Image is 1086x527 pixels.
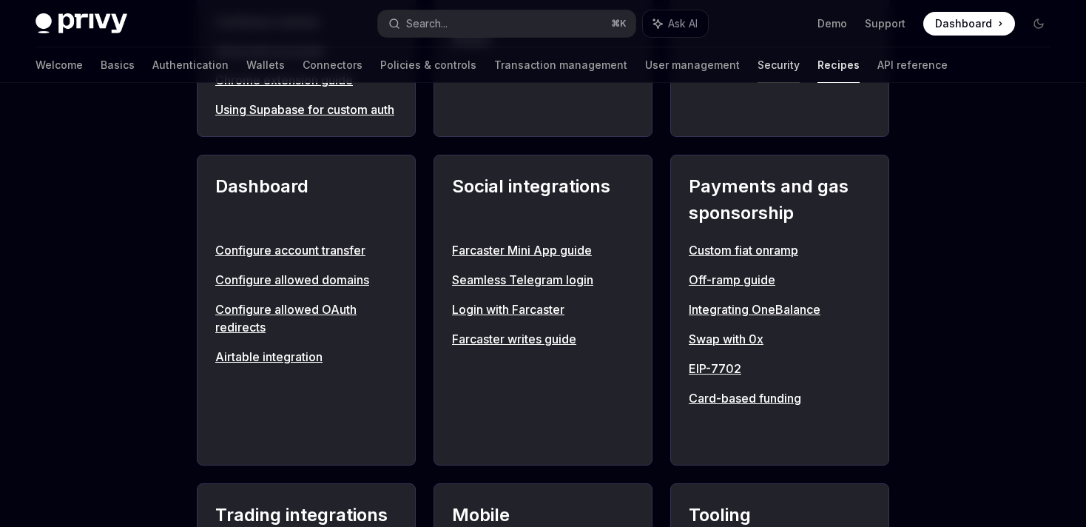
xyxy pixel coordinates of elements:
button: Ask AI [643,10,708,37]
a: Integrating OneBalance [689,301,871,318]
a: Configure account transfer [215,241,397,259]
a: Swap with 0x [689,330,871,348]
a: API reference [877,47,948,83]
button: Toggle dark mode [1027,12,1050,36]
a: Wallets [246,47,285,83]
div: Search... [406,15,448,33]
a: Configure allowed domains [215,271,397,289]
a: Demo [817,16,847,31]
a: Policies & controls [380,47,476,83]
a: Farcaster writes guide [452,330,634,348]
a: Airtable integration [215,348,397,366]
a: Off-ramp guide [689,271,871,289]
a: Authentication [152,47,229,83]
h2: Social integrations [452,173,634,226]
img: dark logo [36,13,127,34]
button: Search...⌘K [378,10,636,37]
h2: Dashboard [215,173,397,226]
a: Security [758,47,800,83]
a: Recipes [817,47,860,83]
a: EIP-7702 [689,360,871,377]
a: Support [865,16,905,31]
a: Dashboard [923,12,1015,36]
a: Transaction management [494,47,627,83]
a: Connectors [303,47,362,83]
a: Farcaster Mini App guide [452,241,634,259]
a: Welcome [36,47,83,83]
a: User management [645,47,740,83]
a: Configure allowed OAuth redirects [215,301,397,336]
a: Using Supabase for custom auth [215,101,397,118]
a: Custom fiat onramp [689,241,871,259]
a: Login with Farcaster [452,301,634,318]
span: Ask AI [668,16,698,31]
h2: Payments and gas sponsorship [689,173,871,226]
span: ⌘ K [611,18,627,30]
a: Seamless Telegram login [452,271,634,289]
a: Basics [101,47,135,83]
span: Dashboard [935,16,992,31]
a: Card-based funding [689,389,871,407]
